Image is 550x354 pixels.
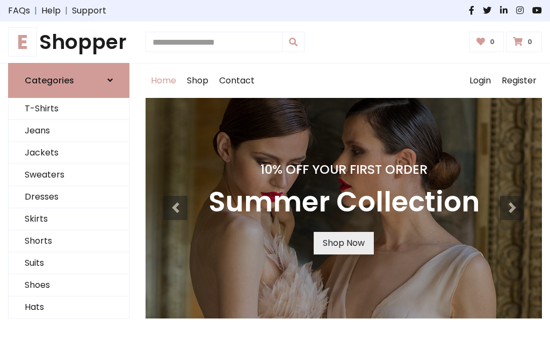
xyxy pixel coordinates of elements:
a: Categories [8,63,129,98]
a: Login [464,63,496,98]
h4: 10% Off Your First Order [208,162,480,177]
a: Skirts [9,208,129,230]
a: Shop [182,63,214,98]
a: Jackets [9,142,129,164]
a: Home [146,63,182,98]
a: 0 [506,32,542,52]
a: Dresses [9,186,129,208]
a: T-Shirts [9,98,129,120]
h3: Summer Collection [208,186,480,219]
h6: Categories [25,75,74,86]
span: 0 [487,37,497,47]
h1: Shopper [8,30,129,54]
span: | [61,4,72,17]
a: Shop Now [314,232,374,254]
a: 0 [469,32,504,52]
a: Support [72,4,106,17]
a: Contact [214,63,260,98]
a: Shorts [9,230,129,252]
a: Sweaters [9,164,129,186]
a: Jeans [9,120,129,142]
span: | [30,4,41,17]
span: E [8,27,37,56]
a: FAQs [8,4,30,17]
a: Help [41,4,61,17]
a: Register [496,63,542,98]
a: Hats [9,296,129,318]
span: 0 [525,37,535,47]
a: Shoes [9,274,129,296]
a: Suits [9,252,129,274]
a: EShopper [8,30,129,54]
